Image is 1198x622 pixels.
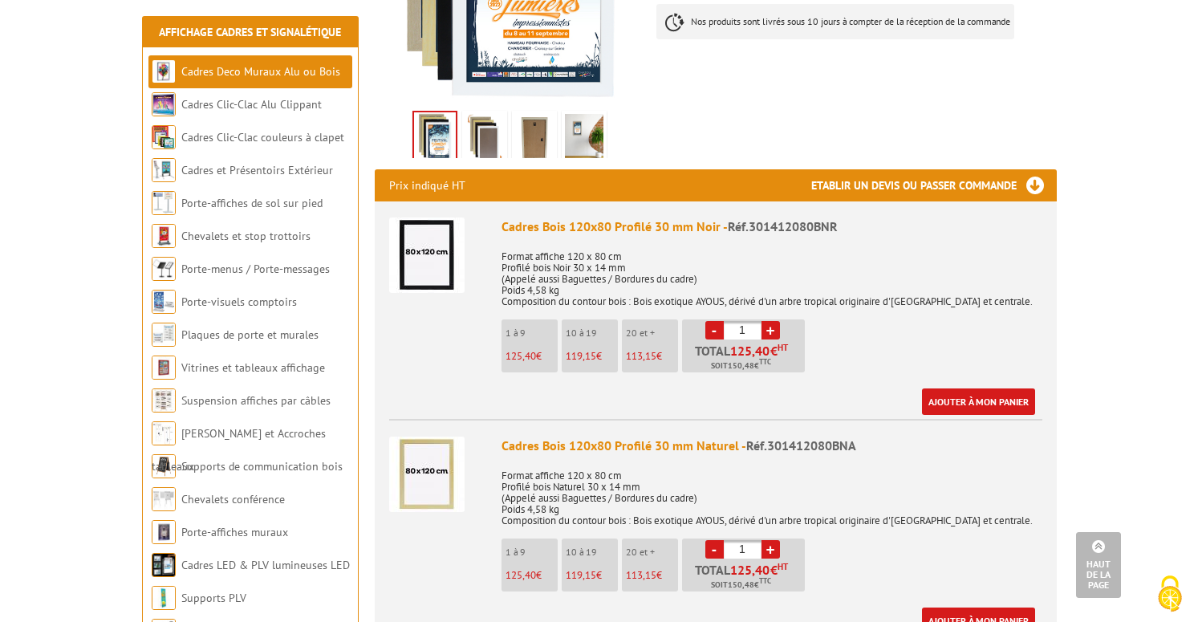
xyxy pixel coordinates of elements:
[506,327,558,339] p: 1 à 9
[686,563,805,592] p: Total
[626,568,656,582] span: 113,15
[566,349,596,363] span: 119,15
[502,217,1042,236] div: Cadres Bois 120x80 Profilé 30 mm Noir -
[181,591,246,605] a: Supports PLV
[705,540,724,559] a: -
[1150,574,1190,614] img: Cookies (fenêtre modale)
[181,229,311,243] a: Chevalets et stop trottoirs
[730,344,770,357] span: 125,40
[465,114,504,164] img: cadre_bois_couleurs_blanc_noir_naturel_chene.jpg.png
[566,568,596,582] span: 119,15
[686,344,805,372] p: Total
[566,327,618,339] p: 10 à 19
[181,163,333,177] a: Cadres et Présentoirs Extérieur
[181,130,344,144] a: Cadres Clic-Clac couleurs à clapet
[152,257,176,281] img: Porte-menus / Porte-messages
[728,218,838,234] span: Réf.301412080BNR
[778,342,788,353] sup: HT
[728,360,754,372] span: 150,48
[152,290,176,314] img: Porte-visuels comptoirs
[506,351,558,362] p: €
[761,540,780,559] a: +
[152,426,326,474] a: [PERSON_NAME] et Accroches tableaux
[761,321,780,339] a: +
[152,191,176,215] img: Porte-affiches de sol sur pied
[152,586,176,610] img: Supports PLV
[1142,567,1198,622] button: Cookies (fenêtre modale)
[566,547,618,558] p: 10 à 19
[515,114,554,164] img: cadre_chene_dos.jpg
[770,563,778,576] span: €
[711,579,771,592] span: Soit €
[181,97,322,112] a: Cadres Clic-Clac Alu Clippant
[502,459,1042,526] p: Format affiche 120 x 80 cm Profilé bois Naturel 30 x 14 mm (Appelé aussi Baguettes / Bordures du ...
[1076,532,1121,598] a: Haut de la page
[626,547,678,558] p: 20 et +
[152,224,176,248] img: Chevalets et stop trottoirs
[414,112,456,162] img: cadre_bois_clic_clac_80x120_profiles.png
[711,360,771,372] span: Soit €
[152,323,176,347] img: Plaques de porte et murales
[656,4,1014,39] p: Nos produits sont livrés sous 10 jours à compter de la réception de la commande
[506,349,536,363] span: 125,40
[152,421,176,445] img: Cimaises et Accroches tableaux
[626,351,678,362] p: €
[922,388,1035,415] a: Ajouter à mon panier
[770,344,778,357] span: €
[626,327,678,339] p: 20 et +
[181,360,325,375] a: Vitrines et tableaux affichage
[181,327,319,342] a: Plaques de porte et murales
[502,240,1042,307] p: Format affiche 120 x 80 cm Profilé bois Noir 30 x 14 mm (Appelé aussi Baguettes / Bordures du cad...
[181,262,330,276] a: Porte-menus / Porte-messages
[759,576,771,585] sup: TTC
[626,349,656,363] span: 113,15
[389,217,465,293] img: Cadres Bois 120x80 Profilé 30 mm Noir
[181,295,297,309] a: Porte-visuels comptoirs
[566,351,618,362] p: €
[389,169,465,201] p: Prix indiqué HT
[626,570,678,581] p: €
[759,357,771,366] sup: TTC
[181,64,340,79] a: Cadres Deco Muraux Alu ou Bois
[705,321,724,339] a: -
[502,437,1042,455] div: Cadres Bois 120x80 Profilé 30 mm Naturel -
[181,393,331,408] a: Suspension affiches par câbles
[152,520,176,544] img: Porte-affiches muraux
[506,547,558,558] p: 1 à 9
[506,570,558,581] p: €
[181,558,350,572] a: Cadres LED & PLV lumineuses LED
[181,525,288,539] a: Porte-affiches muraux
[566,570,618,581] p: €
[730,563,770,576] span: 125,40
[152,553,176,577] img: Cadres LED & PLV lumineuses LED
[746,437,856,453] span: Réf.301412080BNA
[506,568,536,582] span: 125,40
[152,59,176,83] img: Cadres Deco Muraux Alu ou Bois
[152,125,176,149] img: Cadres Clic-Clac couleurs à clapet
[778,561,788,572] sup: HT
[811,169,1057,201] h3: Etablir un devis ou passer commande
[181,459,343,474] a: Supports de communication bois
[565,114,603,164] img: cadre_bois_clic_clac_80x120.jpg
[152,92,176,116] img: Cadres Clic-Clac Alu Clippant
[152,388,176,413] img: Suspension affiches par câbles
[728,579,754,592] span: 150,48
[152,487,176,511] img: Chevalets conférence
[152,356,176,380] img: Vitrines et tableaux affichage
[181,492,285,506] a: Chevalets conférence
[152,158,176,182] img: Cadres et Présentoirs Extérieur
[389,437,465,512] img: Cadres Bois 120x80 Profilé 30 mm Naturel
[159,25,341,39] a: Affichage Cadres et Signalétique
[181,196,323,210] a: Porte-affiches de sol sur pied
